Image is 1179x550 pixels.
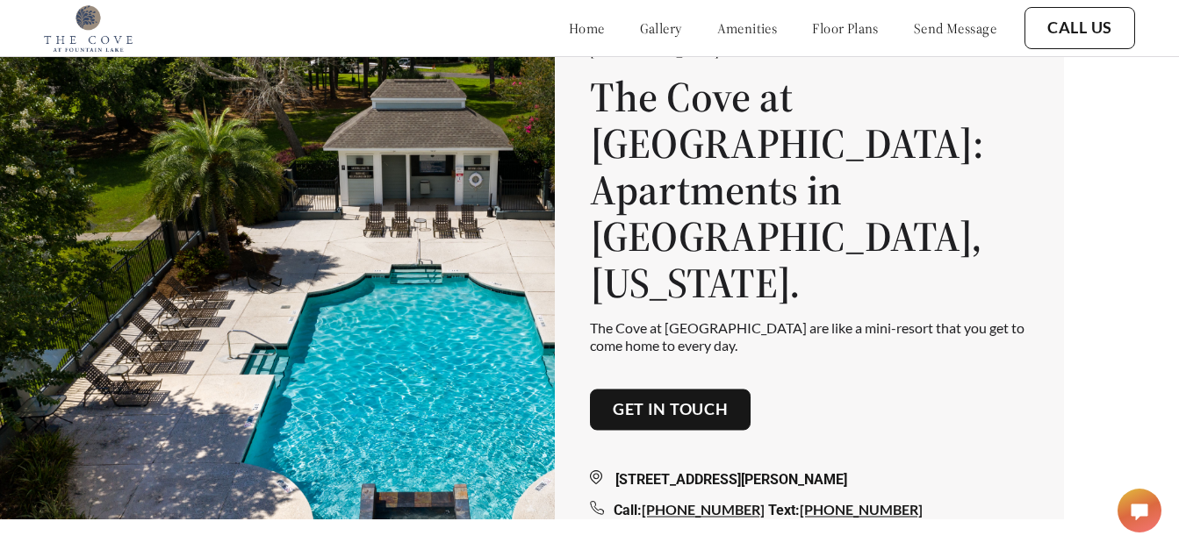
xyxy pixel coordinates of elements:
[768,503,800,519] span: Text:
[590,389,751,431] button: Get in touch
[614,503,642,519] span: Call:
[590,25,1029,61] p: Find your new home [DATE] at [GEOGRAPHIC_DATA] at [GEOGRAPHIC_DATA]
[914,19,996,37] a: send message
[1024,7,1135,49] button: Call Us
[640,19,682,37] a: gallery
[800,502,923,518] a: [PHONE_NUMBER]
[812,19,879,37] a: floor plans
[590,470,1029,491] div: [STREET_ADDRESS][PERSON_NAME]
[590,75,1029,306] h1: The Cove at [GEOGRAPHIC_DATA]: Apartments in [GEOGRAPHIC_DATA], [US_STATE].
[569,19,605,37] a: home
[590,320,1029,354] p: The Cove at [GEOGRAPHIC_DATA] are like a mini-resort that you get to come home to every day.
[642,502,765,518] a: [PHONE_NUMBER]
[717,19,778,37] a: amenities
[44,4,133,52] img: cove_at_fountain_lake_logo.png
[613,400,729,419] a: Get in touch
[1047,18,1112,38] a: Call Us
